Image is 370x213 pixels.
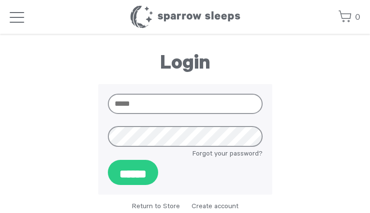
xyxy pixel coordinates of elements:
[98,53,272,77] h1: Login
[338,7,360,28] a: 0
[132,203,180,211] a: Return to Store
[130,5,241,29] h1: Sparrow Sleeps
[192,203,238,211] a: Create account
[192,149,263,160] a: Forgot your password?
